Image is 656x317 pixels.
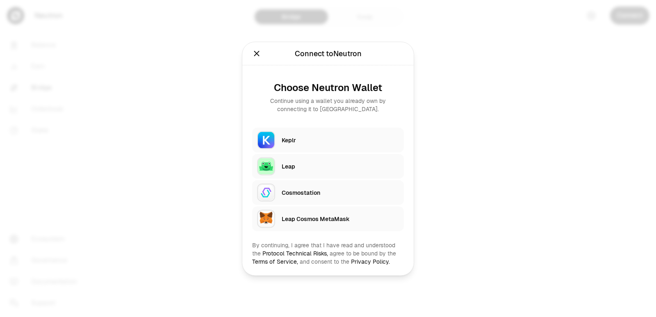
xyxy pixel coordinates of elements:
img: Cosmostation [257,183,275,201]
div: Cosmostation [282,188,399,196]
a: Terms of Service, [252,258,298,265]
div: Leap Cosmos MetaMask [282,214,399,223]
img: Leap Cosmos MetaMask [257,210,275,228]
a: Protocol Technical Risks, [262,249,328,257]
div: By continuing, I agree that I have read and understood the agree to be bound by the and consent t... [252,241,404,265]
button: Close [252,48,261,59]
div: Connect to Neutron [295,48,362,59]
img: Leap [257,157,275,175]
button: CosmostationCosmostation [252,180,404,205]
button: Leap Cosmos MetaMaskLeap Cosmos MetaMask [252,206,404,231]
button: KeplrKeplr [252,128,404,152]
button: LeapLeap [252,154,404,178]
div: Leap [282,162,399,170]
div: Continue using a wallet you already own by connecting it to [GEOGRAPHIC_DATA]. [259,96,397,113]
img: Keplr [257,131,275,149]
div: Choose Neutron Wallet [259,82,397,93]
a: Privacy Policy. [351,258,390,265]
div: Keplr [282,136,399,144]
